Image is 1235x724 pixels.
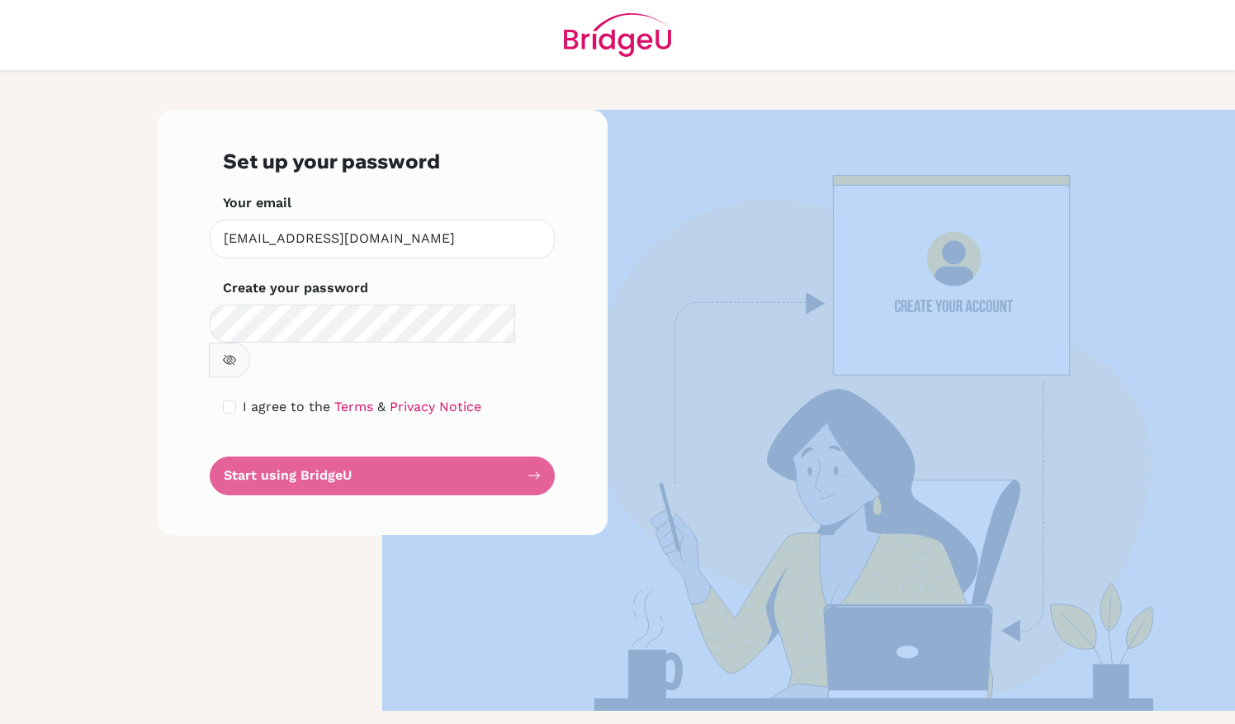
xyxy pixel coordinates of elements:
span: I agree to the [243,399,330,414]
label: Your email [223,193,291,213]
span: & [377,399,386,414]
h3: Set up your password [223,149,542,173]
label: Create your password [223,278,368,298]
a: Privacy Notice [390,399,481,414]
a: Terms [334,399,373,414]
input: Insert your email* [210,220,555,258]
